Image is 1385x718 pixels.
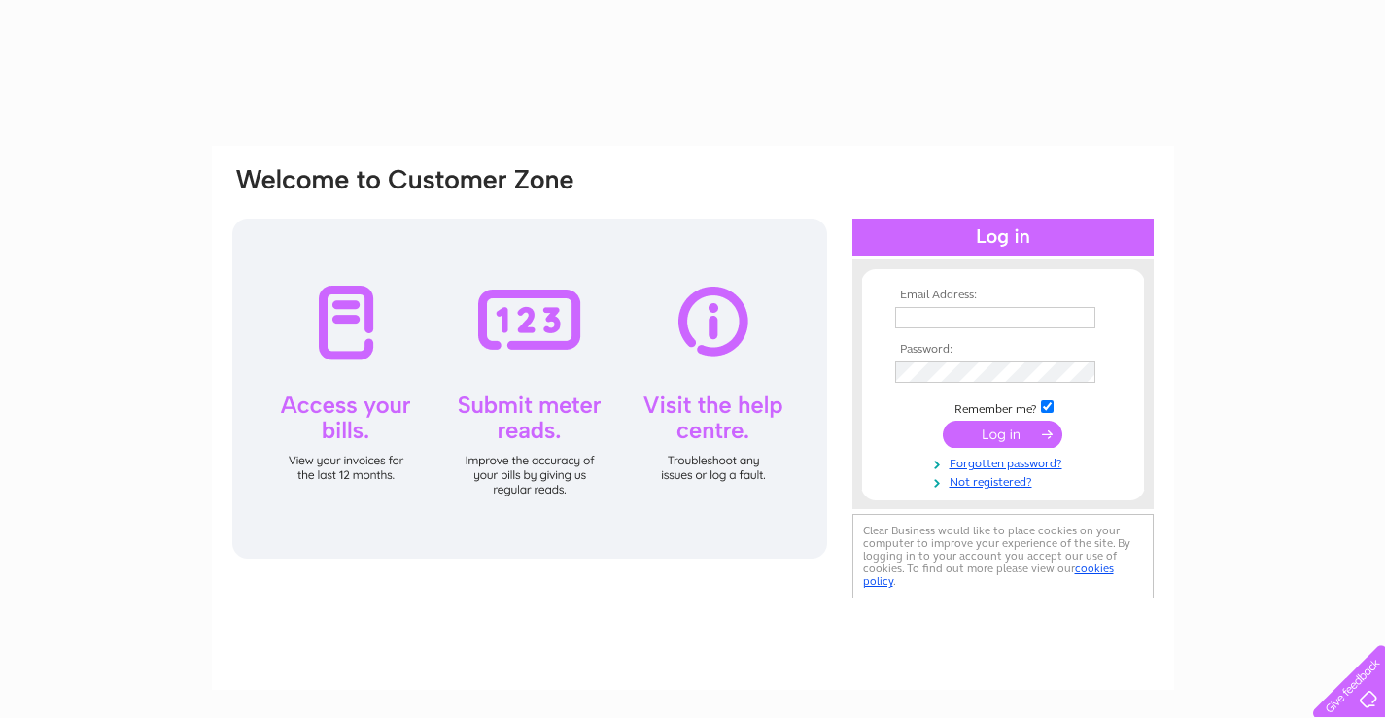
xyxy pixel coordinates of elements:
[895,453,1116,471] a: Forgotten password?
[890,289,1116,302] th: Email Address:
[890,397,1116,417] td: Remember me?
[863,562,1114,588] a: cookies policy
[895,471,1116,490] a: Not registered?
[852,514,1154,598] div: Clear Business would like to place cookies on your computer to improve your experience of the sit...
[943,421,1062,448] input: Submit
[890,343,1116,357] th: Password:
